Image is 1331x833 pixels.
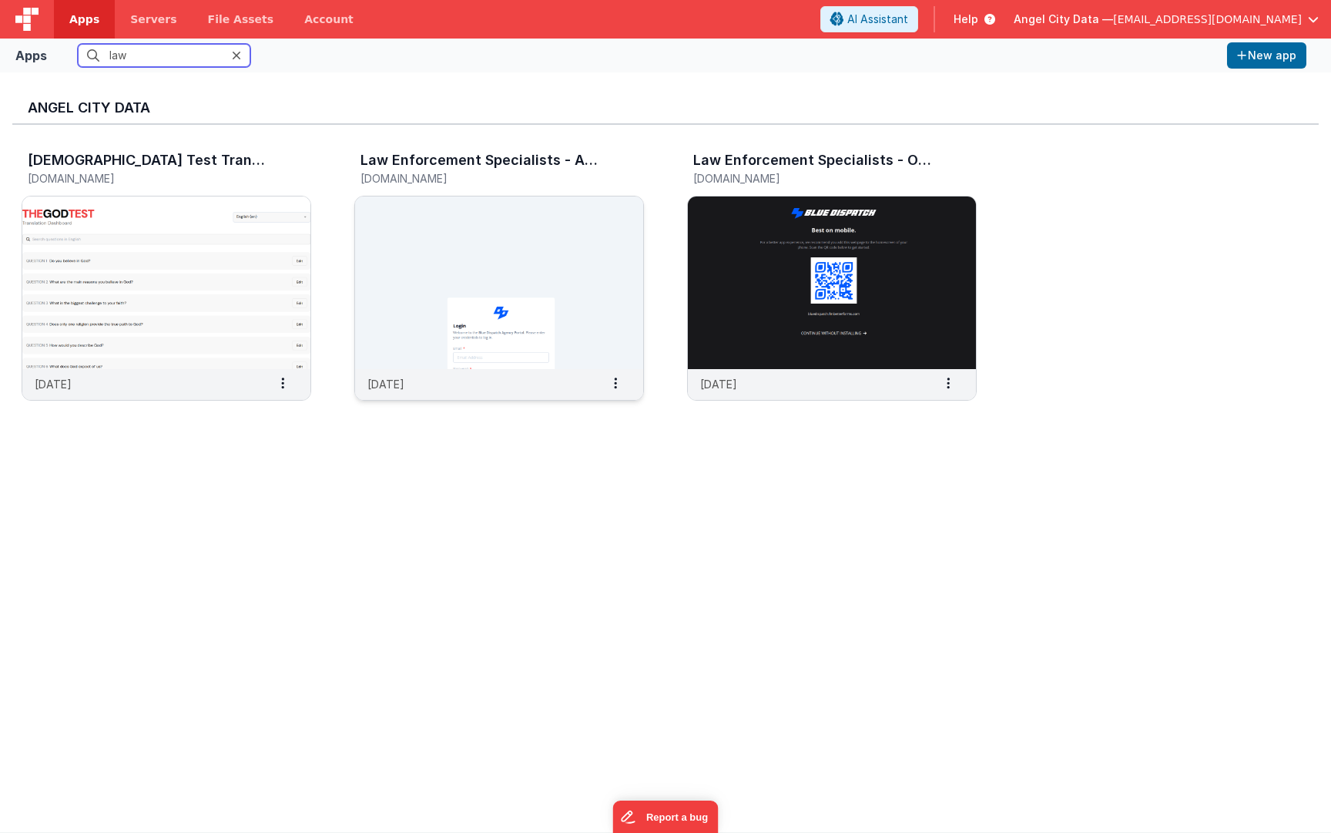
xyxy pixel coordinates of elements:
[367,376,404,392] p: [DATE]
[1113,12,1302,27] span: [EMAIL_ADDRESS][DOMAIN_NAME]
[954,12,978,27] span: Help
[28,100,1303,116] h3: Angel City Data
[28,173,273,184] h5: [DOMAIN_NAME]
[847,12,908,27] span: AI Assistant
[1014,12,1319,27] button: Angel City Data — [EMAIL_ADDRESS][DOMAIN_NAME]
[69,12,99,27] span: Apps
[613,801,719,833] iframe: Marker.io feedback button
[28,153,268,168] h3: [DEMOGRAPHIC_DATA] Test Translation Dashboard
[693,153,934,168] h3: Law Enforcement Specialists - Officer Portal
[1014,12,1113,27] span: Angel City Data —
[35,376,72,392] p: [DATE]
[700,376,737,392] p: [DATE]
[820,6,918,32] button: AI Assistant
[360,173,605,184] h5: [DOMAIN_NAME]
[78,44,250,67] input: Search apps
[130,12,176,27] span: Servers
[208,12,274,27] span: File Assets
[1227,42,1306,69] button: New app
[360,153,601,168] h3: Law Enforcement Specialists - Agency Portal
[15,46,47,65] div: Apps
[693,173,938,184] h5: [DOMAIN_NAME]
